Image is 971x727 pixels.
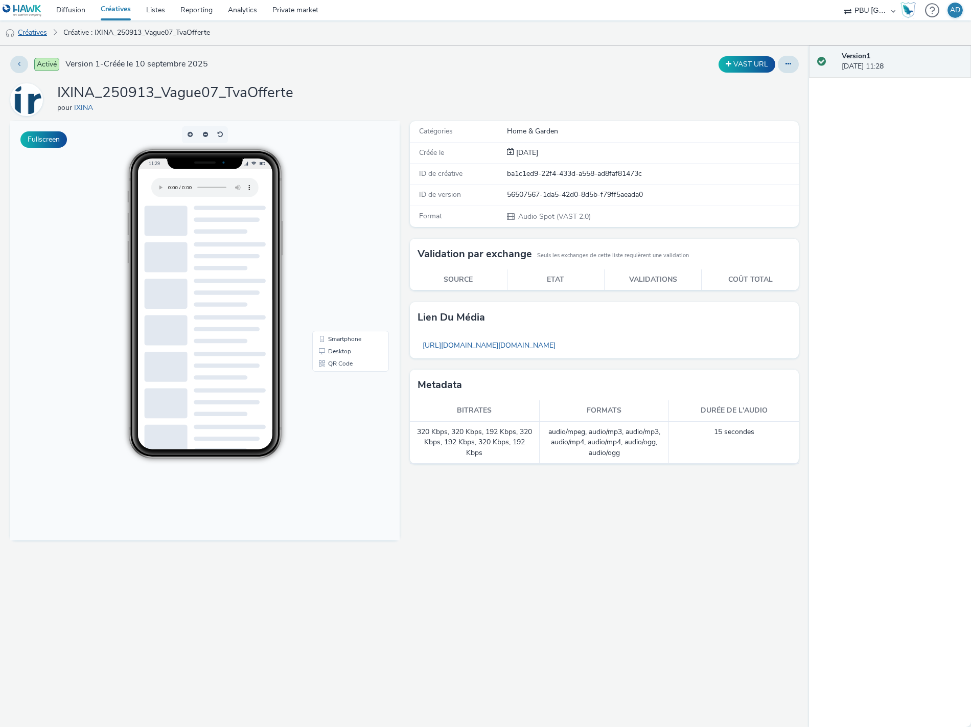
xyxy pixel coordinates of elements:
th: Coût total [702,269,799,290]
span: QR Code [318,239,342,245]
button: Fullscreen [20,131,67,148]
li: Desktop [304,224,377,236]
span: Desktop [318,227,341,233]
a: Créative : IXINA_250913_Vague07_TvaOfferte [58,20,215,45]
span: ID de créative [419,169,463,178]
span: Catégories [419,126,453,136]
div: Home & Garden [507,126,798,137]
span: Format [419,211,442,221]
button: VAST URL [719,56,775,73]
span: [DATE] [514,148,538,157]
td: 320 Kbps, 320 Kbps, 192 Kbps, 320 Kbps, 192 Kbps, 320 Kbps, 192 Kbps [410,422,540,464]
span: Audio Spot (VAST 2.0) [517,212,591,221]
div: Création 10 septembre 2025, 11:28 [514,148,538,158]
a: [URL][DOMAIN_NAME][DOMAIN_NAME] [418,335,561,355]
th: Durée de l'audio [669,400,799,421]
th: Validations [604,269,701,290]
h3: Lien du média [418,310,485,325]
td: 15 secondes [669,422,799,464]
div: ba1c1ed9-22f4-433d-a558-ad8faf81473c [507,169,798,179]
img: audio [5,28,15,38]
div: Dupliquer la créative en un VAST URL [716,56,778,73]
strong: Version 1 [842,51,870,61]
span: ID de version [419,190,461,199]
h1: IXINA_250913_Vague07_TvaOfferte [57,83,293,103]
span: Activé [34,58,59,71]
img: undefined Logo [3,4,42,17]
th: Source [410,269,507,290]
img: Hawk Academy [900,2,916,18]
td: audio/mpeg, audio/mp3, audio/mp3, audio/mp4, audio/mp4, audio/ogg, audio/ogg [540,422,669,464]
span: pour [57,103,74,112]
h3: Validation par exchange [418,246,532,262]
a: IXINA [10,95,47,104]
span: Smartphone [318,215,351,221]
li: Smartphone [304,212,377,224]
span: 11:29 [138,39,150,45]
div: AD [950,3,960,18]
th: Etat [507,269,604,290]
span: Version 1 - Créée le 10 septembre 2025 [65,58,208,70]
li: QR Code [304,236,377,248]
a: Hawk Academy [900,2,920,18]
small: Seuls les exchanges de cette liste requièrent une validation [537,252,689,260]
div: [DATE] 11:28 [842,51,963,72]
th: Bitrates [410,400,540,421]
div: 56507567-1da5-42d0-8d5b-f79ff5aeada0 [507,190,798,200]
a: IXINA [74,103,97,112]
img: IXINA [12,85,41,115]
h3: Metadata [418,377,462,393]
span: Créée le [419,148,444,157]
th: Formats [540,400,669,421]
